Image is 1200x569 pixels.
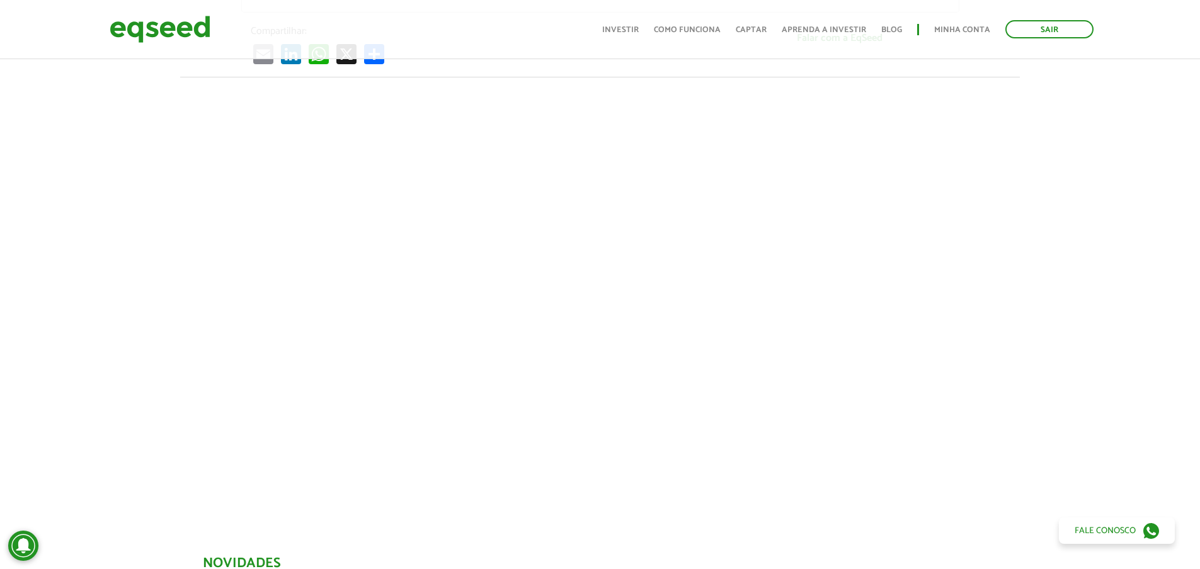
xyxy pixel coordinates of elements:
[782,26,866,34] a: Aprenda a investir
[881,26,902,34] a: Blog
[602,26,639,34] a: Investir
[934,26,990,34] a: Minha conta
[654,26,721,34] a: Como funciona
[1005,20,1094,38] a: Sair
[110,13,210,46] img: EqSeed
[1059,517,1175,544] a: Fale conosco
[241,103,959,506] iframe: EqSeed #2
[736,26,767,34] a: Captar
